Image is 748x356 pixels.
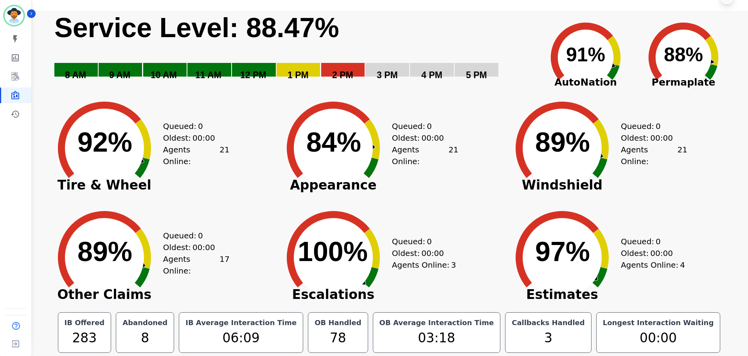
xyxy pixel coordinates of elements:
text: Service Level: 88.47% [54,13,339,43]
div: Abandoned [121,317,169,328]
text: 10 AM [151,70,177,80]
span: 21 [677,144,687,167]
span: 00:00 [650,132,673,144]
text: 1 PM [288,70,309,80]
span: Tire & Wheel [46,181,163,189]
text: 5 PM [466,70,487,80]
div: Oldest: [621,247,680,259]
span: 00:00 [192,132,215,144]
div: 283 [63,328,106,348]
span: Appearance [275,181,392,189]
div: Agents Online: [163,144,230,167]
span: Permaplate [635,75,732,90]
text: 3 PM [377,70,398,80]
text: 8 AM [65,70,86,80]
div: 00:00 [601,328,716,348]
span: 17 [219,253,229,277]
span: 3 [451,259,456,271]
text: 2 PM [332,70,353,80]
span: 00:00 [192,242,215,253]
div: 78 [313,328,363,348]
span: Estimates [503,291,621,299]
div: Longest Interaction Waiting [601,317,716,328]
div: Agents Online: [392,144,459,167]
div: 03:18 [378,328,496,348]
text: 89% [77,236,132,267]
span: AutoNation [537,75,635,90]
div: Oldest: [163,132,222,144]
span: Escalations [275,291,392,299]
div: IB Average Interaction Time [184,317,298,328]
span: 00:00 [421,247,444,259]
span: 00:00 [650,247,673,259]
div: IB Offered [63,317,106,328]
span: 0 [198,230,203,242]
text: 88% [664,44,703,66]
text: 91% [566,44,605,66]
div: Agents Online: [621,144,687,167]
div: Queued: [392,120,451,132]
div: Queued: [163,120,222,132]
div: Callbacks Handled [510,317,586,328]
div: Queued: [621,120,680,132]
span: 4 [680,259,685,271]
div: Oldest: [392,132,451,144]
text: 9 AM [109,70,130,80]
text: 89% [535,127,590,157]
div: Oldest: [621,132,680,144]
span: 21 [448,144,458,167]
div: Queued: [163,230,222,242]
span: 00:00 [421,132,444,144]
div: 8 [121,328,169,348]
text: 12 PM [240,70,266,80]
span: Windshield [503,181,621,189]
text: 4 PM [421,70,442,80]
div: OB Average Interaction Time [378,317,496,328]
div: Oldest: [163,242,222,253]
div: Agents Online: [163,253,230,277]
div: 06:09 [184,328,298,348]
text: 100% [298,236,368,267]
div: Oldest: [392,247,451,259]
span: 21 [219,144,229,167]
span: 0 [656,120,661,132]
span: 0 [198,120,203,132]
span: 0 [427,236,432,247]
div: 3 [510,328,586,348]
div: OB Handled [313,317,363,328]
text: 84% [306,127,361,157]
span: 0 [427,120,432,132]
span: 0 [656,236,661,247]
div: Agents Online: [392,259,459,271]
text: 97% [535,236,590,267]
img: Bordered avatar [5,6,23,25]
div: Queued: [392,236,451,247]
span: Other Claims [46,291,163,299]
text: 92% [77,127,132,157]
text: 11 AM [195,70,221,80]
svg: Service Level: 0% [54,11,535,91]
div: Queued: [621,236,680,247]
div: Agents Online: [621,259,687,271]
